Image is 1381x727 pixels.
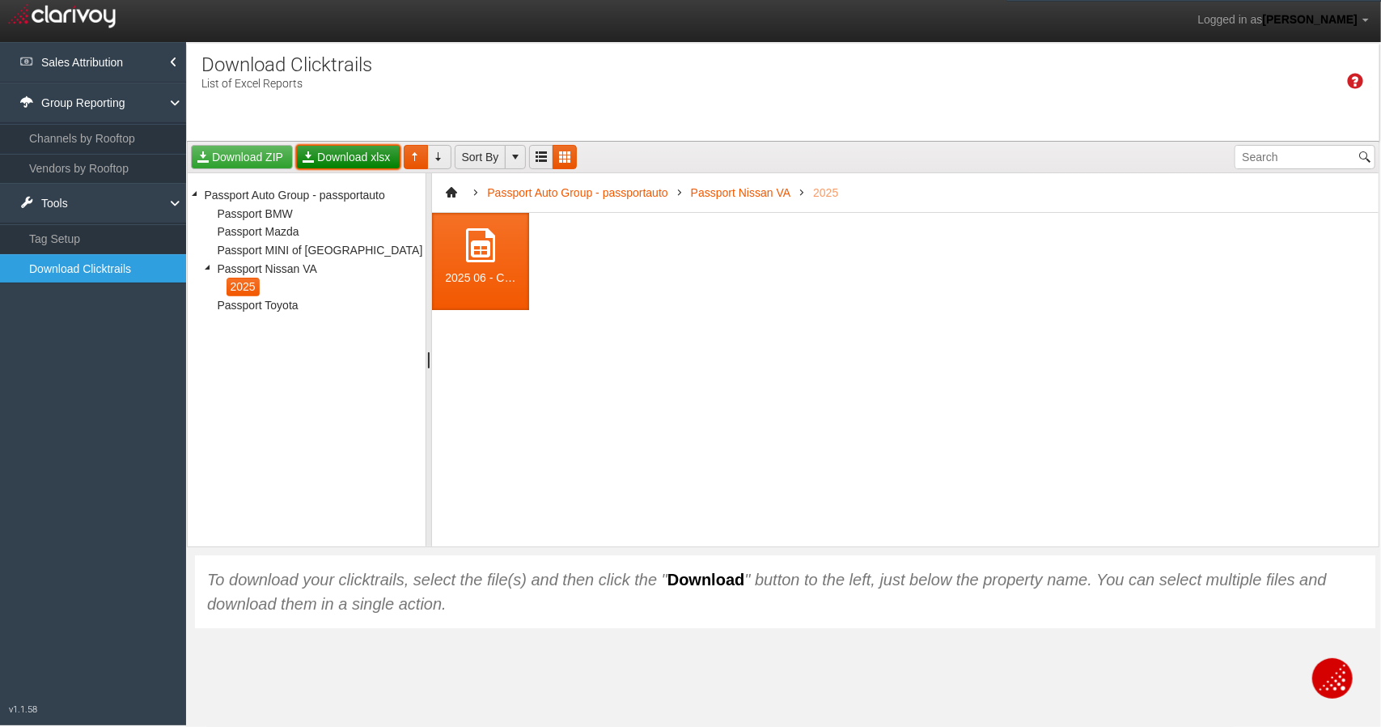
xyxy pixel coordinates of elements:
[1235,146,1355,168] input: Search
[191,145,293,169] a: Download ZIP
[296,145,400,169] a: Download xlsx
[404,145,451,169] div: Sort Direction
[529,145,553,169] a: Grid View
[201,54,372,75] h1: Download Clicktrails
[214,205,298,223] span: Passport BMW
[553,145,577,169] a: List View
[214,296,303,315] span: Passport Toyota
[438,180,464,206] a: Go to root
[214,223,303,241] span: Passport Mazda
[432,173,1379,213] nav: Breadcrumb
[227,278,260,296] span: 2025
[201,70,372,91] p: List of Excel Reports
[432,213,529,310] div: 2025 06 - Clarivoy Clicktrails - Passport Nissan VA (829)[230].xlsx
[481,180,674,206] a: Passport Auto Group - passportauto
[207,568,1363,616] div: To download your clicktrails, select the file(s) and then click the " " button to the left, just ...
[1197,13,1262,26] span: Logged in as
[1263,13,1358,26] span: [PERSON_NAME]
[445,271,516,285] div: 2025 06 - Clarivoy Clicktrails - Passport Nissan VA (829)[230].xlsx
[214,241,427,260] span: Passport MINI of [GEOGRAPHIC_DATA]
[404,145,428,169] a: Sort Direction Ascending
[455,145,506,169] a: Sort By
[1185,1,1381,40] a: Logged in as[PERSON_NAME]
[684,180,797,206] a: Passport Nissan VA
[201,186,390,205] span: Passport Auto Group - passportauto
[214,260,322,278] span: Passport Nissan VA
[427,145,451,169] a: Sort Direction Descending
[667,571,745,589] strong: Download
